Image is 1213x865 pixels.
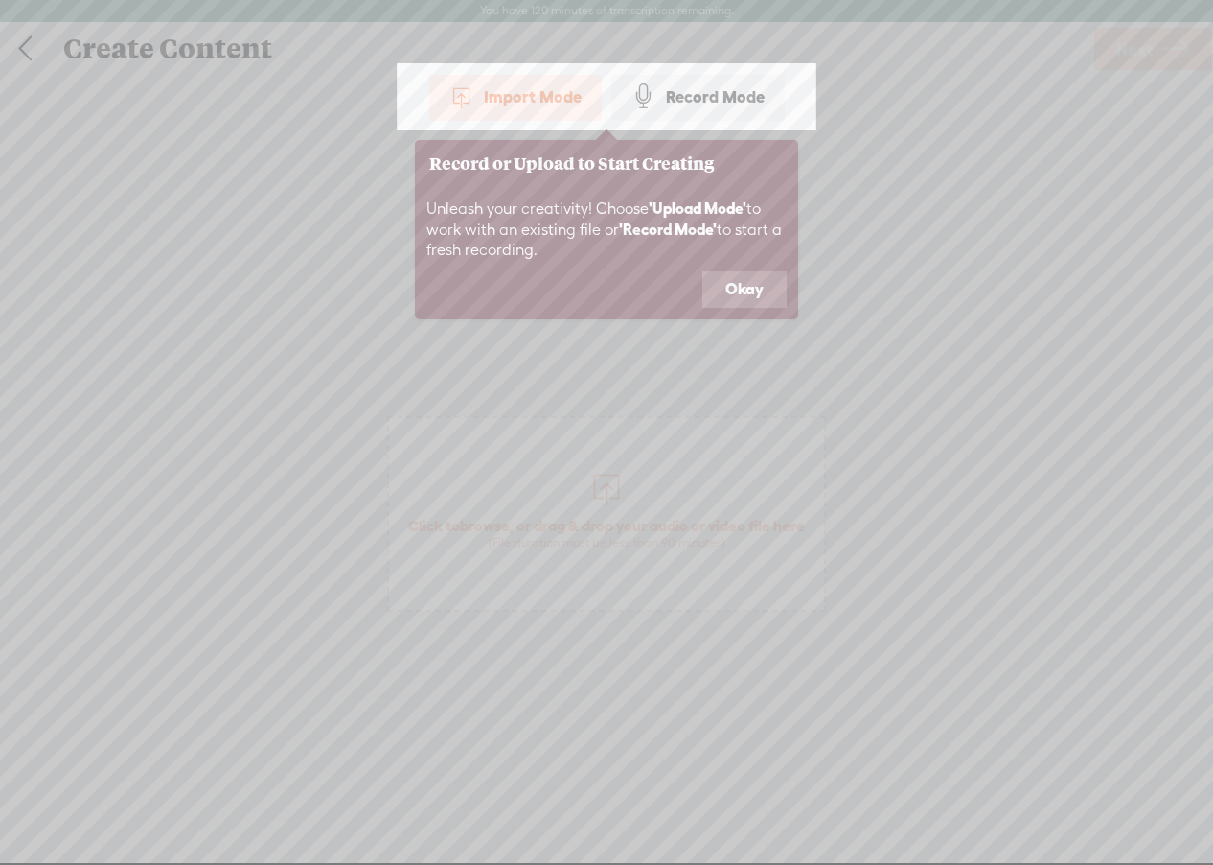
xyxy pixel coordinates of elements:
button: Okay [702,271,787,308]
h3: Record or Upload to Start Creating [429,154,784,173]
div: Record Mode [611,73,785,121]
div: Import Mode [429,73,602,121]
b: 'Record Mode' [619,221,717,238]
div: Unleash your creativity! Choose to work with an existing file or to start a fresh recording. [415,187,798,271]
b: 'Upload Mode' [649,199,746,217]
